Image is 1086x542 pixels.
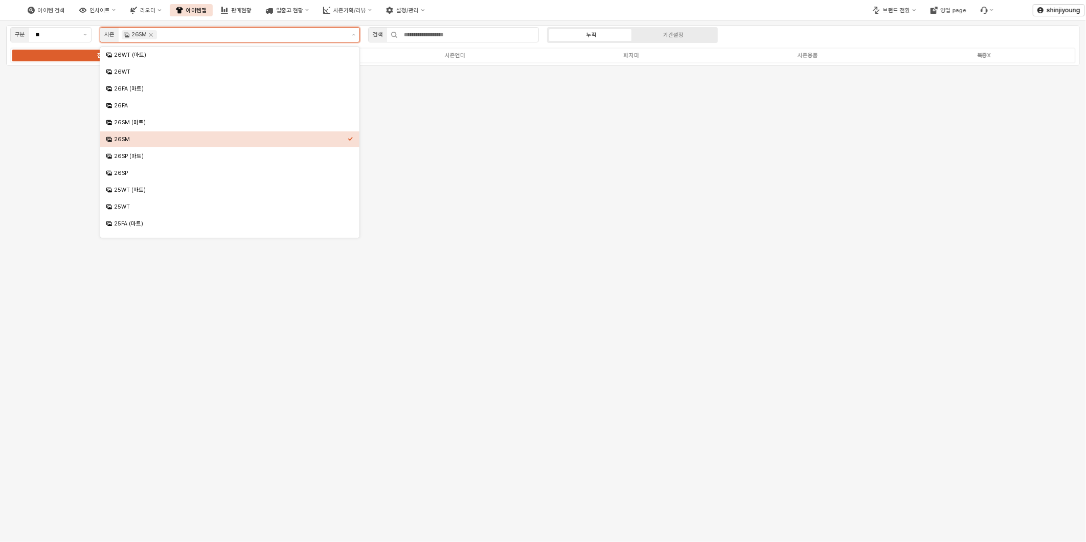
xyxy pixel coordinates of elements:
div: 판매현황 [231,7,252,14]
div: 판매현황 [215,4,258,16]
label: 시즌언더 [367,51,543,60]
div: 시즌용품 [798,52,818,59]
div: 구분 [15,30,25,39]
div: 누적 [586,32,597,38]
div: 입출고 현황 [276,7,303,14]
div: 26SP [114,169,348,177]
div: 25WT [114,203,348,211]
div: 아이템 검색 [21,4,71,16]
div: 시즌기획/리뷰 [317,4,378,16]
div: 시즌기획/리뷰 [333,7,366,14]
label: 기간설정 [632,31,714,39]
div: 리오더 [124,4,167,16]
div: 25WT (마트) [114,186,348,194]
div: 26SM (마트) [114,119,348,126]
div: 26WT (마트) [114,51,348,59]
div: 26FA (마트) [114,85,348,93]
div: 파자마 [624,52,639,59]
div: 아이템 검색 [38,7,65,14]
div: 26SP (마트) [114,152,348,160]
p: shinjiyoung [1047,6,1080,14]
button: 제안 사항 표시 [348,28,359,42]
div: 25FA [114,237,348,244]
div: 영업 page [924,4,972,16]
div: 26SM [114,135,348,143]
div: 브랜드 전환 [883,7,910,14]
div: 검색 [373,30,383,39]
div: Select an option [100,47,359,238]
div: 아이템맵 [186,7,207,14]
div: 25FA (마트) [114,220,348,228]
div: Menu item 6 [975,4,1000,16]
div: 복종X [977,52,991,59]
label: 누적 [551,31,632,39]
div: 26WT [114,68,348,76]
label: 파자마 [543,51,719,60]
div: 설정/관리 [396,7,419,14]
div: 인사이트 [73,4,122,16]
button: 제안 사항 표시 [79,28,91,42]
div: 브랜드 전환 [867,4,922,16]
div: 시즌언더 [445,52,465,59]
div: 아이템맵 [170,4,213,16]
div: 시즌 [104,30,115,39]
div: 26SM [131,30,147,39]
div: Remove 26SM [149,33,153,37]
label: 전체 [14,51,190,60]
div: 인사이트 [89,7,110,14]
div: 설정/관리 [380,4,431,16]
div: 26FA [114,102,348,109]
div: 영업 page [941,7,966,14]
div: 전체 [97,52,107,59]
div: 입출고 현황 [260,4,315,16]
div: 리오더 [140,7,155,14]
label: 시즌용품 [719,51,896,60]
div: 기간설정 [663,32,684,38]
label: 복종X [896,51,1072,60]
